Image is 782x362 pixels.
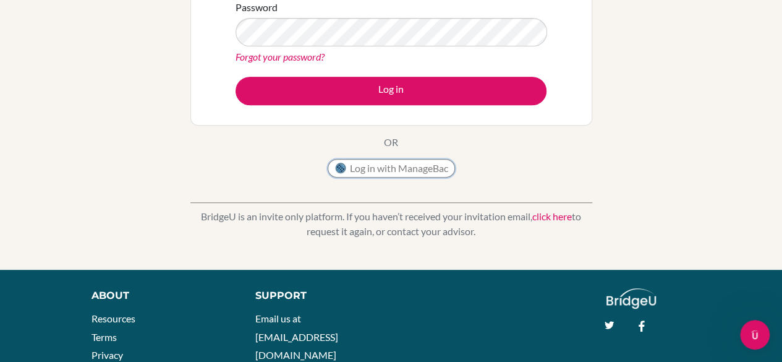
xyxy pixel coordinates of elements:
a: Privacy [91,349,123,361]
a: Resources [91,312,135,324]
img: logo_white@2x-f4f0deed5e89b7ecb1c2cc34c3e3d731f90f0f143d5ea2071677605dd97b5244.png [606,288,657,309]
button: Log in with ManageBac [328,159,455,178]
a: click here [532,210,572,222]
a: Email us at [EMAIL_ADDRESS][DOMAIN_NAME] [255,312,338,361]
div: Support [255,288,379,303]
p: OR [384,135,398,150]
div: About [91,288,227,303]
iframe: Intercom live chat [740,320,770,350]
button: Log in [236,77,546,105]
a: Terms [91,331,117,343]
p: BridgeU is an invite only platform. If you haven’t received your invitation email, to request it ... [190,209,592,239]
a: Forgot your password? [236,51,325,62]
